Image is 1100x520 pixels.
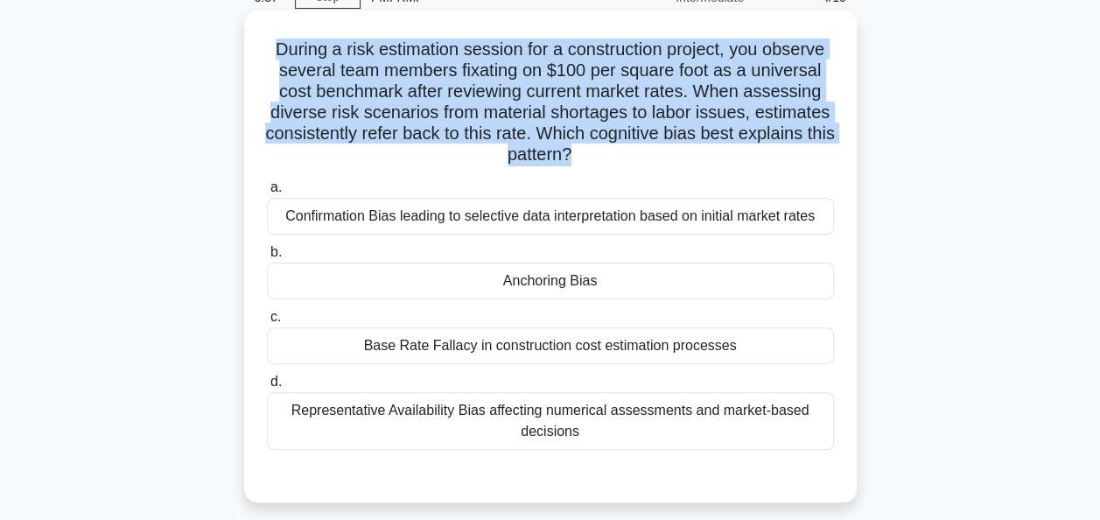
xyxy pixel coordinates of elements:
[267,327,834,364] div: Base Rate Fallacy in construction cost estimation processes
[267,263,834,299] div: Anchoring Bias
[267,198,834,235] div: Confirmation Bias leading to selective data interpretation based on initial market rates
[270,309,281,324] span: c.
[267,392,834,450] div: Representative Availability Bias affecting numerical assessments and market-based decisions
[270,374,282,389] span: d.
[270,179,282,194] span: a.
[270,244,282,259] span: b.
[265,39,836,166] h5: During a risk estimation session for a construction project, you observe several team members fix...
